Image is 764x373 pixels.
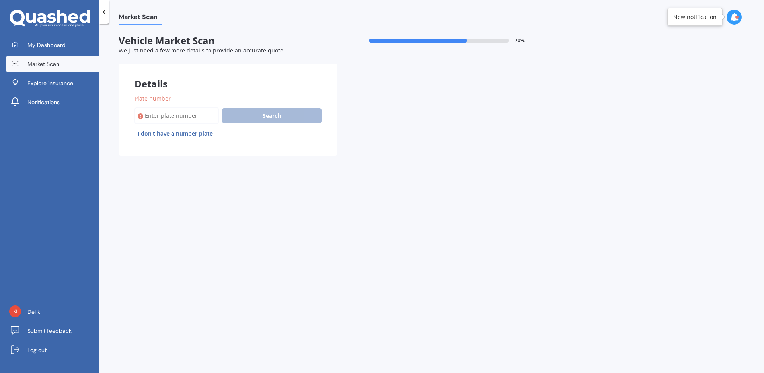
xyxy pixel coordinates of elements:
a: Del k [6,304,99,320]
a: Market Scan [6,56,99,72]
span: We just need a few more details to provide an accurate quote [119,47,283,54]
span: Submit feedback [27,327,72,335]
div: New notification [673,13,717,21]
span: Log out [27,346,47,354]
a: My Dashboard [6,37,99,53]
span: 70 % [515,38,525,43]
span: Del k [27,308,40,316]
button: I don’t have a number plate [134,127,216,140]
div: Details [119,64,337,88]
a: Explore insurance [6,75,99,91]
span: Market Scan [119,13,162,24]
img: facaf85fc0d0502d3cba7e248a0f160b [9,305,21,317]
input: Enter plate number [134,107,219,124]
a: Notifications [6,94,99,110]
span: Explore insurance [27,79,73,87]
span: Market Scan [27,60,59,68]
a: Log out [6,342,99,358]
a: Submit feedback [6,323,99,339]
span: Notifications [27,98,60,106]
span: My Dashboard [27,41,66,49]
span: Vehicle Market Scan [119,35,337,47]
span: Plate number [134,95,171,102]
